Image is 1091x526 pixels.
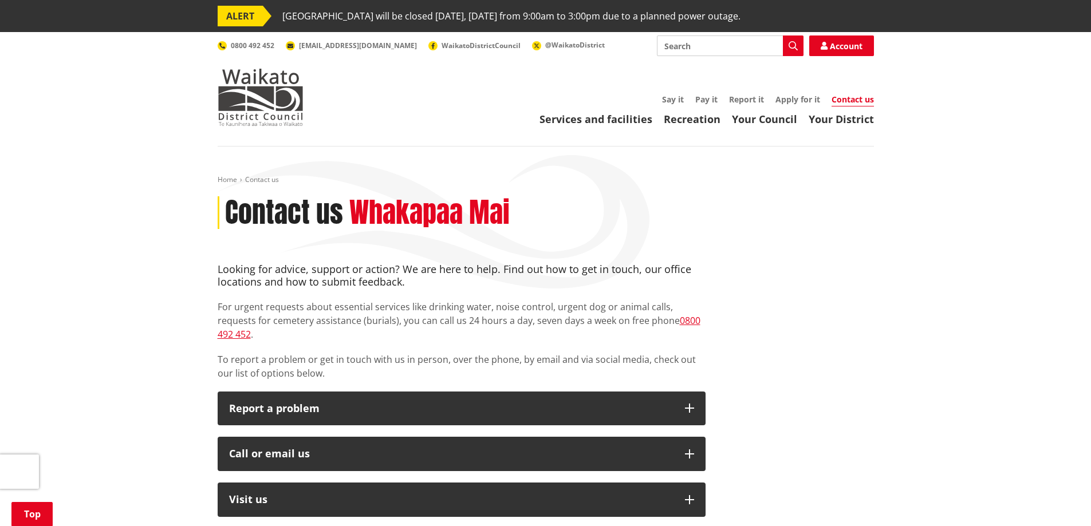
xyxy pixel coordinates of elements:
span: ALERT [218,6,263,26]
button: Call or email us [218,437,706,471]
a: Contact us [832,94,874,106]
span: 0800 492 452 [231,41,274,50]
a: 0800 492 452 [218,314,700,341]
p: Report a problem [229,403,673,414]
a: Your Council [732,112,797,126]
a: [EMAIL_ADDRESS][DOMAIN_NAME] [286,41,417,50]
a: Say it [662,94,684,105]
a: Report it [729,94,764,105]
p: To report a problem or get in touch with us in person, over the phone, by email and via social me... [218,353,706,380]
span: Contact us [245,175,279,184]
nav: breadcrumb [218,175,874,185]
input: Search input [657,35,804,56]
a: Top [11,502,53,526]
button: Visit us [218,483,706,517]
a: 0800 492 452 [218,41,274,50]
p: For urgent requests about essential services like drinking water, noise control, urgent dog or an... [218,300,706,341]
a: Recreation [664,112,720,126]
span: @WaikatoDistrict [545,40,605,50]
a: Services and facilities [539,112,652,126]
div: Call or email us [229,448,673,460]
a: Account [809,35,874,56]
span: WaikatoDistrictCouncil [442,41,521,50]
a: Your District [809,112,874,126]
h4: Looking for advice, support or action? We are here to help. Find out how to get in touch, our off... [218,263,706,288]
a: Home [218,175,237,184]
a: Apply for it [775,94,820,105]
p: Visit us [229,494,673,505]
button: Report a problem [218,391,706,426]
span: [EMAIL_ADDRESS][DOMAIN_NAME] [299,41,417,50]
h2: Whakapaa Mai [349,196,510,230]
h1: Contact us [225,196,343,230]
span: [GEOGRAPHIC_DATA] will be closed [DATE], [DATE] from 9:00am to 3:00pm due to a planned power outage. [282,6,741,26]
a: WaikatoDistrictCouncil [428,41,521,50]
a: @WaikatoDistrict [532,40,605,50]
a: Pay it [695,94,718,105]
img: Waikato District Council - Te Kaunihera aa Takiwaa o Waikato [218,69,304,126]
